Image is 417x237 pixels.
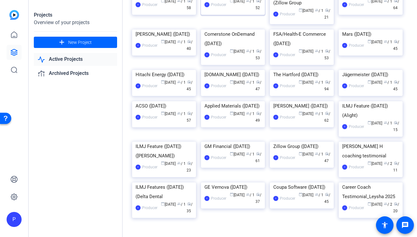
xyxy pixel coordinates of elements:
[161,161,176,166] span: [DATE]
[299,49,313,54] span: [DATE]
[136,70,193,79] div: Hitachi Energy ([DATE])
[384,80,388,84] span: group
[136,43,141,48] div: P
[315,112,323,116] span: / 1
[177,202,181,206] span: group
[204,155,209,160] div: P
[211,2,226,8] div: Producer
[255,112,261,123] span: / 49
[315,80,323,85] span: / 1
[211,195,226,202] div: Producer
[342,205,347,210] div: P
[315,192,319,196] span: group
[324,80,330,91] span: / 94
[368,121,382,125] span: [DATE]
[315,152,323,156] span: / 1
[342,2,347,7] div: P
[273,29,330,48] div: FSA/Health-E Commerce ([DATE])
[384,161,388,165] span: group
[230,152,245,156] span: [DATE]
[7,212,22,227] div: P
[368,161,371,165] span: calendar_today
[273,155,278,160] div: P
[315,80,319,84] span: group
[161,202,176,207] span: [DATE]
[384,202,388,206] span: group
[255,152,261,163] span: / 61
[273,182,330,192] div: Coupa Software ([DATE])
[349,205,364,211] div: Producer
[273,196,278,201] div: P
[142,83,157,89] div: Producer
[325,49,329,53] span: radio
[136,205,141,210] div: P
[187,40,193,51] span: / 40
[177,161,186,166] span: / 1
[256,111,260,115] span: radio
[142,114,157,120] div: Producer
[368,40,382,44] span: [DATE]
[246,49,250,53] span: group
[299,111,302,115] span: calendar_today
[34,37,117,48] button: New Project
[256,80,260,84] span: radio
[384,202,392,207] span: / 2
[161,40,176,44] span: [DATE]
[204,115,209,120] div: P
[325,111,329,115] span: radio
[342,70,399,79] div: Jägermeister ([DATE])
[246,192,250,196] span: group
[177,80,181,84] span: group
[230,111,234,115] span: calendar_today
[280,52,295,58] div: Producer
[177,80,186,85] span: / 1
[230,49,234,53] span: calendar_today
[34,19,117,26] div: Overview of your projects
[230,80,245,85] span: [DATE]
[204,2,209,7] div: P
[255,193,261,204] span: / 37
[368,39,371,43] span: calendar_today
[394,121,398,124] span: radio
[204,182,261,192] div: GE Vernova ([DATE])
[394,80,398,84] span: radio
[255,80,261,91] span: / 47
[315,111,319,115] span: group
[349,124,364,130] div: Producer
[394,39,398,43] span: radio
[211,155,226,161] div: Producer
[384,121,392,125] span: / 1
[136,142,193,161] div: ILMJ Feature ([DATE]) ([PERSON_NAME])
[142,2,157,8] div: Producer
[280,155,295,161] div: Producer
[324,152,330,163] span: / 47
[34,11,117,19] div: Projects
[136,101,193,111] div: ACSO ([DATE])
[342,165,347,170] div: P
[299,193,313,197] span: [DATE]
[273,52,278,57] div: P
[58,39,66,46] mat-icon: add
[299,80,302,84] span: calendar_today
[161,80,165,84] span: calendar_today
[280,114,295,120] div: Producer
[273,101,330,111] div: [PERSON_NAME] ([DATE])
[381,221,389,229] mat-icon: accessibility
[136,29,193,39] div: [PERSON_NAME] ([DATE])
[315,152,319,155] span: group
[280,195,295,202] div: Producer
[204,101,261,111] div: Applied Materials ([DATE])
[177,40,186,44] span: / 1
[325,80,329,84] span: radio
[246,193,255,197] span: / 1
[273,70,330,79] div: The Hartford ([DATE])
[230,80,234,84] span: calendar_today
[349,83,364,89] div: Producer
[342,124,347,129] div: P
[187,202,191,206] span: radio
[177,112,186,116] span: / 1
[255,49,261,60] span: / 53
[177,39,181,43] span: group
[246,152,255,156] span: / 1
[230,193,245,197] span: [DATE]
